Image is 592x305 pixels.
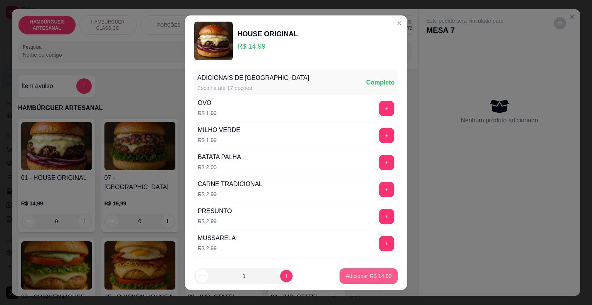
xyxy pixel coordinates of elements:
[280,270,293,282] button: increase-product-quantity
[198,125,240,135] div: MILHO VERDE
[237,41,298,52] p: R$ 14,99
[198,163,241,171] p: R$ 2,00
[340,268,398,284] button: Adicionar R$ 14,99
[379,182,394,197] button: add
[196,270,208,282] button: decrease-product-quantity
[194,22,233,60] img: product-image
[198,152,241,162] div: BATATA PALHA
[379,128,394,143] button: add
[197,73,309,83] div: ADICIONAIS DE [GEOGRAPHIC_DATA]
[198,98,217,108] div: OVO
[198,244,236,252] p: R$ 2,99
[198,190,262,198] p: R$ 2,99
[198,109,217,117] p: R$ 1,99
[237,29,298,39] div: HOUSE ORIGINAL
[198,217,232,225] p: R$ 2,99
[346,272,392,280] p: Adicionar R$ 14,99
[198,234,236,243] div: MUSSARELA
[393,17,405,29] button: Close
[198,261,222,270] div: SALADA
[198,207,232,216] div: PRESUNTO
[198,136,240,144] p: R$ 1,99
[198,180,262,189] div: CARNE TRADICIONAL
[379,155,394,170] button: add
[366,78,395,87] div: Completo
[379,209,394,224] button: add
[379,101,394,116] button: add
[379,236,394,251] button: add
[197,84,309,92] div: Escolha até 17 opções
